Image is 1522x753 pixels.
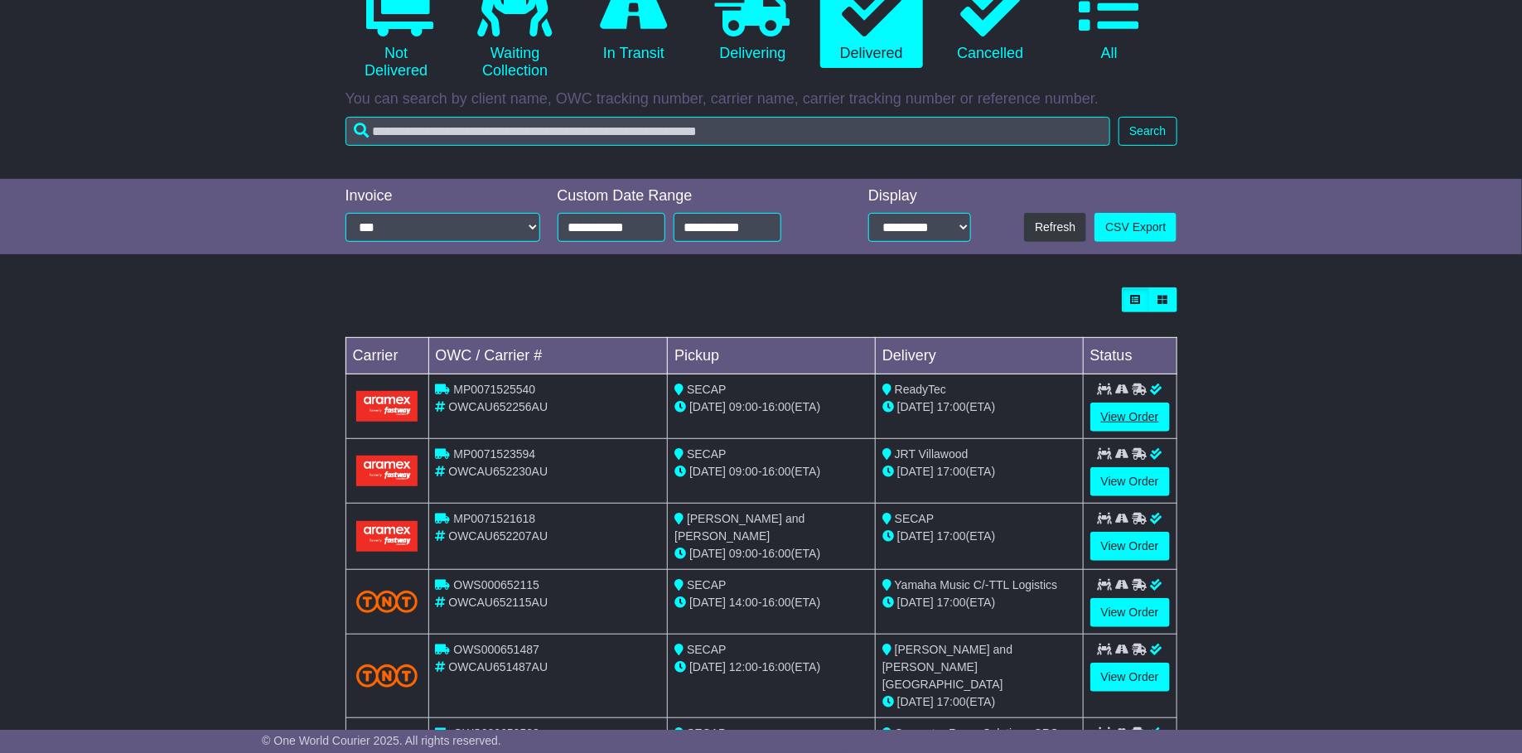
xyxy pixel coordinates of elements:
[1024,213,1086,242] button: Refresh
[1083,338,1177,374] td: Status
[558,187,824,205] div: Custom Date Range
[674,659,868,676] div: - (ETA)
[895,512,934,525] span: SECAP
[453,512,535,525] span: MP0071521618
[689,547,726,560] span: [DATE]
[882,643,1012,691] span: [PERSON_NAME] and [PERSON_NAME] [GEOGRAPHIC_DATA]
[897,695,934,708] span: [DATE]
[674,594,868,611] div: - (ETA)
[428,338,668,374] td: OWC / Carrier #
[356,391,418,422] img: Aramex.png
[674,398,868,416] div: - (ETA)
[1090,532,1170,561] a: View Order
[687,578,726,591] span: SECAP
[895,447,969,461] span: JRT Villawood
[687,447,726,461] span: SECAP
[448,400,548,413] span: OWCAU652256AU
[356,591,418,613] img: TNT_Domestic.png
[453,578,539,591] span: OWS000652115
[674,545,868,562] div: - (ETA)
[729,465,758,478] span: 09:00
[345,187,541,205] div: Invoice
[882,528,1076,545] div: (ETA)
[882,594,1076,611] div: (ETA)
[882,398,1076,416] div: (ETA)
[882,463,1076,480] div: (ETA)
[448,529,548,543] span: OWCAU652207AU
[895,726,1059,740] span: Computer Room Solutions CRS
[674,512,804,543] span: [PERSON_NAME] and [PERSON_NAME]
[689,596,726,609] span: [DATE]
[937,596,966,609] span: 17:00
[897,465,934,478] span: [DATE]
[937,695,966,708] span: 17:00
[937,400,966,413] span: 17:00
[687,383,726,396] span: SECAP
[762,400,791,413] span: 16:00
[668,338,876,374] td: Pickup
[875,338,1083,374] td: Delivery
[897,529,934,543] span: [DATE]
[262,734,501,747] span: © One World Courier 2025. All rights reserved.
[356,456,418,486] img: Aramex.png
[729,400,758,413] span: 09:00
[689,660,726,673] span: [DATE]
[762,596,791,609] span: 16:00
[895,383,946,396] span: ReadyTec
[1119,117,1177,146] button: Search
[689,400,726,413] span: [DATE]
[453,726,539,740] span: OWS000650533
[674,463,868,480] div: - (ETA)
[897,596,934,609] span: [DATE]
[937,465,966,478] span: 17:00
[687,643,726,656] span: SECAP
[345,90,1177,109] p: You can search by client name, OWC tracking number, carrier name, carrier tracking number or refe...
[453,383,535,396] span: MP0071525540
[882,693,1076,711] div: (ETA)
[1090,467,1170,496] a: View Order
[453,643,539,656] span: OWS000651487
[345,338,428,374] td: Carrier
[448,660,548,673] span: OWCAU651487AU
[868,187,971,205] div: Display
[762,465,791,478] span: 16:00
[689,465,726,478] span: [DATE]
[1090,663,1170,692] a: View Order
[448,596,548,609] span: OWCAU652115AU
[1090,598,1170,627] a: View Order
[356,664,418,687] img: TNT_Domestic.png
[1090,403,1170,432] a: View Order
[687,726,726,740] span: SECAP
[1094,213,1177,242] a: CSV Export
[762,547,791,560] span: 16:00
[937,529,966,543] span: 17:00
[453,447,535,461] span: MP0071523594
[356,521,418,552] img: Aramex.png
[729,596,758,609] span: 14:00
[448,465,548,478] span: OWCAU652230AU
[729,660,758,673] span: 12:00
[897,400,934,413] span: [DATE]
[895,578,1058,591] span: Yamaha Music C/-TTL Logistics
[762,660,791,673] span: 16:00
[729,547,758,560] span: 09:00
